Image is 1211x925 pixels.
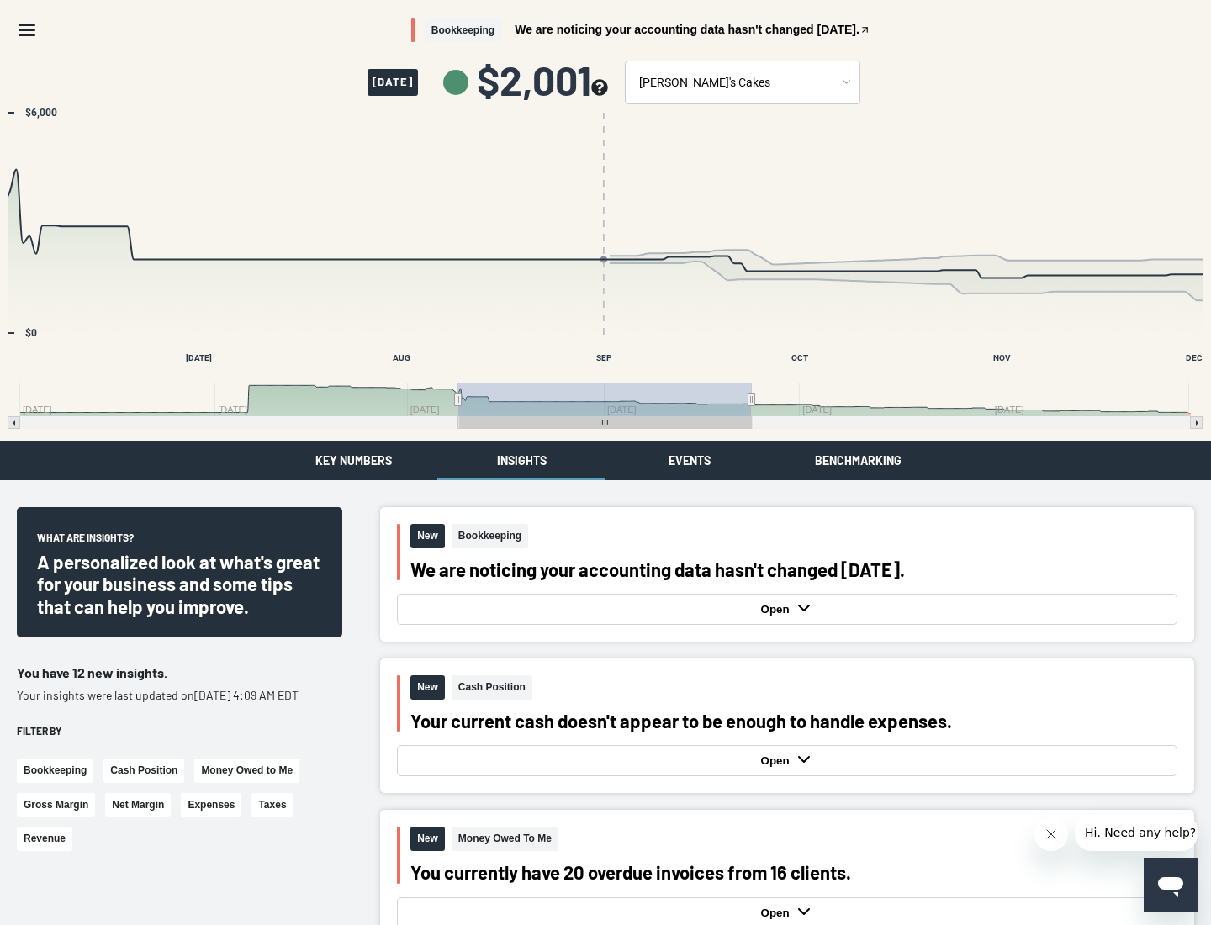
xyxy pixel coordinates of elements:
text: $6,000 [25,107,57,119]
strong: Open [761,603,794,616]
button: BookkeepingWe are noticing your accounting data hasn't changed [DATE]. [411,18,870,43]
span: New [410,524,445,548]
span: [DATE] [368,69,418,96]
button: Revenue [17,827,72,851]
span: You have 12 new insights. [17,664,167,680]
span: New [410,675,445,700]
text: NOV [993,353,1011,362]
button: Cash Position [103,758,184,783]
svg: Menu [17,20,37,40]
text: OCT [791,353,808,362]
button: Net Margin [105,793,171,817]
span: Bookkeeping [425,18,501,43]
span: What are insights? [37,531,134,551]
text: DEC [1186,353,1203,362]
p: Your insights were last updated on [DATE] 4:09 AM EDT [17,687,342,704]
strong: Open [761,906,794,919]
button: Gross Margin [17,793,95,817]
button: Money Owed to Me [194,758,299,783]
div: Your current cash doesn't appear to be enough to handle expenses. [410,710,1177,732]
button: NewBookkeepingWe are noticing your accounting data hasn't changed [DATE].Open [380,507,1194,642]
button: NewCash PositionYour current cash doesn't appear to be enough to handle expenses.Open [380,658,1194,793]
span: Bookkeeping [452,524,528,548]
text: AUG [393,353,410,362]
div: We are noticing your accounting data hasn't changed [DATE]. [410,558,1177,580]
button: Expenses [181,793,241,817]
text: $0 [25,327,37,339]
iframe: Button to launch messaging window [1144,858,1198,912]
iframe: Close message [1034,817,1068,851]
button: Taxes [251,793,293,817]
button: Insights [437,441,605,480]
text: SEP [596,353,612,362]
iframe: Message from company [1075,814,1198,851]
div: A personalized look at what's great for your business and some tips that can help you improve. [37,551,322,617]
strong: Open [761,754,794,767]
span: Cash Position [452,675,532,700]
span: $2,001 [477,60,608,100]
button: see more about your cashflow projection [591,79,608,98]
button: Bookkeeping [17,758,93,783]
span: Money Owed To Me [452,827,558,851]
button: Benchmarking [774,441,942,480]
button: Key Numbers [269,441,437,480]
span: We are noticing your accounting data hasn't changed [DATE]. [515,24,859,35]
div: Filter by [17,724,342,738]
span: New [410,827,445,851]
div: You currently have 20 overdue invoices from 16 clients. [410,861,1177,883]
button: Events [605,441,774,480]
text: [DATE] [186,353,212,362]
